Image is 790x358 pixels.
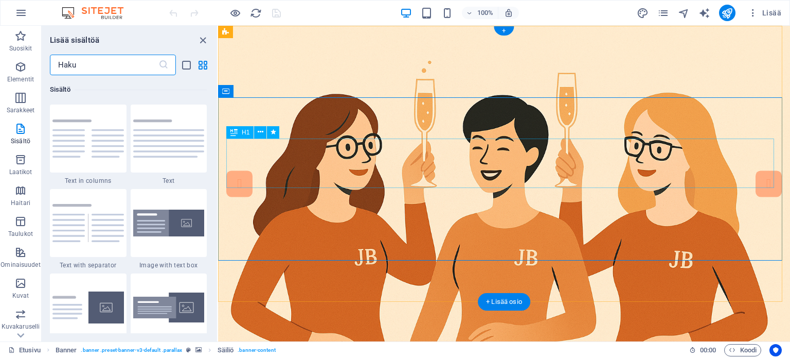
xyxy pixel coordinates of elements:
[50,83,207,96] h6: Sisältö
[637,7,649,19] i: Ulkoasu (Ctrl+Alt+Y)
[131,261,207,269] span: Image with text box
[50,34,99,46] h6: Lisää sisältöä
[50,55,158,75] input: Haku
[2,322,40,331] p: Kuvakaruselli
[250,7,262,19] i: Lataa sivu uudelleen
[195,347,202,353] i: Tämä elementti sisältää taustan
[7,106,34,114] p: Sarakkeet
[131,105,207,185] div: Text
[238,344,275,356] span: . banner-content
[689,344,716,356] h6: Istunnon aika
[724,344,761,356] button: Koodi
[494,26,514,36] div: +
[133,293,205,323] img: text-image-overlap.svg
[50,105,127,185] div: Text in columns
[707,346,709,354] span: :
[478,293,530,311] div: + Lisää osio
[12,292,29,300] p: Kuvat
[7,75,34,83] p: Elementit
[462,7,498,19] button: 100%
[52,292,124,323] img: text-with-image-v4.svg
[52,204,124,242] img: text-with-separator.svg
[678,7,690,19] i: Navigaattori
[52,120,124,158] img: text-in-columns.svg
[719,5,735,21] button: publish
[698,7,710,19] i: Tekstigeneraattori
[50,177,127,185] span: Text in columns
[637,7,649,19] button: design
[133,210,205,237] img: image-with-text-box.svg
[196,34,209,46] button: close panel
[729,344,757,356] span: Koodi
[8,230,33,238] p: Taulukot
[81,344,182,356] span: . banner .preset-banner-v3-default .parallax
[744,5,785,21] button: Lisää
[11,137,30,145] p: Sisältö
[748,8,781,18] span: Lisää
[229,7,241,19] button: Napsauta tästä poistuaksesi esikatselutilasta ja jatkaaksesi muokkaamista
[9,168,32,176] p: Laatikot
[9,44,32,53] p: Suosikit
[11,199,30,207] p: Haitari
[721,7,733,19] i: Julkaise
[678,7,690,19] button: navigator
[769,344,782,356] button: Usercentrics
[504,8,513,18] i: Koon muuttuessa säädä zoomaustaso automaattisesti sopimaan valittuun laitteeseen.
[698,7,711,19] button: text_generator
[657,7,669,19] i: Sivut (Ctrl+Alt+S)
[186,347,191,353] i: Tämä elementti on mukautettava esiasetus
[131,177,207,185] span: Text
[700,344,716,356] span: 00 00
[657,7,670,19] button: pages
[242,129,249,135] span: H1
[59,7,136,19] img: Editor Logo
[1,261,40,269] p: Ominaisuudet
[218,344,234,356] span: Napsauta valitaksesi. Kaksoisnapsauta muokataksesi
[249,7,262,19] button: reload
[133,120,205,158] img: text.svg
[180,59,192,71] button: list-view
[131,189,207,269] div: Image with text box
[8,344,41,356] a: Napsauta peruuttaaksesi valinnan. Kaksoisnapsauta avataksesi Sivut
[56,344,276,356] nav: breadcrumb
[477,7,494,19] h6: 100%
[56,344,77,356] span: Napsauta valitaksesi. Kaksoisnapsauta muokataksesi
[50,261,127,269] span: Text with separator
[196,59,209,71] button: grid-view
[50,189,127,269] div: Text with separator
